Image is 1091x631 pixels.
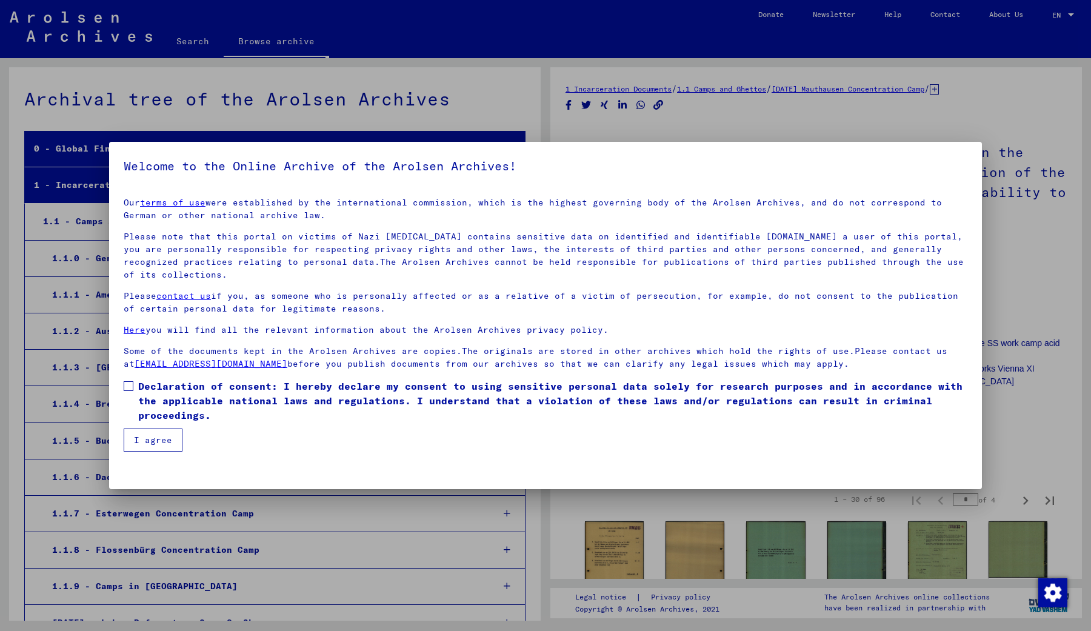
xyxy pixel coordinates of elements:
[156,290,211,301] a: contact us
[124,196,967,222] p: Our were established by the international commission, which is the highest governing body of the ...
[140,197,205,208] a: terms of use
[124,345,967,370] p: Some of the documents kept in the Arolsen Archives are copies.The originals are stored in other a...
[1038,578,1067,607] img: Change consent
[135,358,287,369] a: [EMAIL_ADDRESS][DOMAIN_NAME]
[124,290,967,315] p: Please if you, as someone who is personally affected or as a relative of a victim of persecution,...
[124,230,967,281] p: Please note that this portal on victims of Nazi [MEDICAL_DATA] contains sensitive data on identif...
[124,429,182,452] button: I agree
[124,324,145,335] a: Here
[124,156,967,176] h5: Welcome to the Online Archive of the Arolsen Archives!
[138,379,967,422] span: Declaration of consent: I hereby declare my consent to using sensitive personal data solely for r...
[124,324,967,336] p: you will find all the relevant information about the Arolsen Archives privacy policy.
